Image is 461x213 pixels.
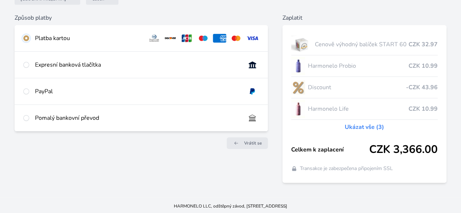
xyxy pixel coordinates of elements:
a: Vrátit se [227,137,268,149]
img: bankTransfer_IBAN.svg [246,114,259,122]
span: CZK 10.99 [409,104,438,113]
span: CZK 32.97 [409,40,438,49]
img: CLEAN_PROBIO_se_stinem_x-lo.jpg [291,57,305,75]
div: Platba kartou [35,34,142,43]
img: start.jpg [291,35,312,54]
span: Celkem k zaplacení [291,145,369,154]
img: onlineBanking_CZ.svg [246,60,259,69]
span: -CZK 43.96 [406,83,438,92]
span: Harmonelo Life [308,104,409,113]
span: Discount [308,83,406,92]
a: Ukázat vše (3) [345,123,384,131]
img: maestro.svg [196,34,210,43]
span: Vrátit se [244,140,262,146]
h6: Způsob platby [15,13,268,22]
div: Expresní banková tlačítka [35,60,240,69]
div: PayPal [35,87,240,96]
span: CZK 3,366.00 [369,143,438,156]
img: mc.svg [229,34,243,43]
img: diners.svg [148,34,161,43]
img: jcb.svg [180,34,194,43]
span: Transakce je zabezpečena připojením SSL [300,165,393,172]
div: Pomalý bankovní převod [35,114,240,122]
img: discount-lo.png [291,78,305,96]
img: visa.svg [246,34,259,43]
h6: Zaplatit [282,13,446,22]
span: Harmonelo Probio [308,62,409,70]
span: Cenově výhodný balíček START 60 [315,40,409,49]
img: amex.svg [213,34,226,43]
img: CLEAN_LIFE_se_stinem_x-lo.jpg [291,100,305,118]
img: discover.svg [164,34,177,43]
span: CZK 10.99 [409,62,438,70]
img: paypal.svg [246,87,259,96]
